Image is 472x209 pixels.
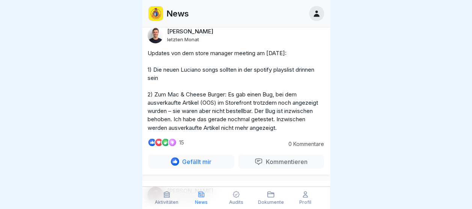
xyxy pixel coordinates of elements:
p: Profil [299,200,311,205]
p: Updates von dem store manager meeting am [DATE]: 1) Die neuen Luciano songs sollten in der spotif... [148,49,325,132]
img: loco.jpg [149,6,163,21]
p: Audits [229,200,243,205]
p: Gefällt mir [179,158,211,165]
p: 15 [179,139,184,145]
p: [PERSON_NAME] [167,28,213,35]
p: News [195,200,208,205]
p: News [166,9,189,18]
p: 0 Kommentare [283,141,324,147]
p: Dokumente [258,200,284,205]
p: Aktivitäten [155,200,178,205]
p: Kommentieren [263,158,308,165]
p: letzten Monat [167,36,199,42]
